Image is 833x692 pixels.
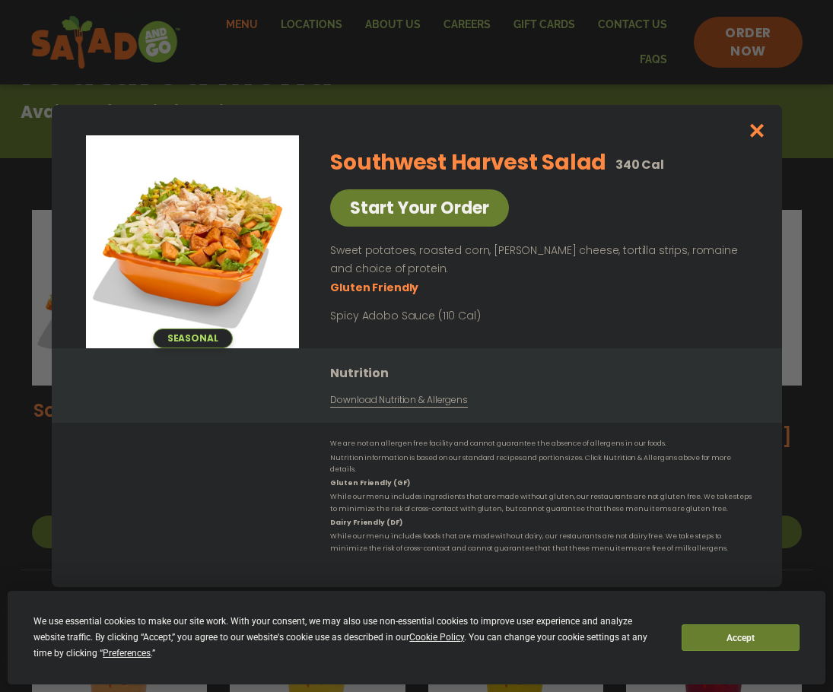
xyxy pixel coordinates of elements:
p: 340 Cal [615,155,663,174]
img: Featured product photo for Southwest Harvest Salad [86,135,299,348]
span: Seasonal [152,329,232,348]
button: Close modal [732,105,781,156]
h2: Southwest Harvest Salad [330,147,606,179]
div: Cookie Consent Prompt [8,591,825,684]
a: Start Your Order [330,189,509,227]
span: Preferences [103,648,151,659]
p: We are not an allergen free facility and cannot guarantee the absence of allergens in our foods. [330,438,752,449]
span: Cookie Policy [409,632,464,643]
p: Sweet potatoes, roasted corn, [PERSON_NAME] cheese, tortilla strips, romaine and choice of protein. [330,242,746,278]
div: We use essential cookies to make our site work. With your consent, we may also use non-essential ... [33,614,663,662]
p: Spicy Adobo Sauce (110 Cal) [330,308,612,324]
p: Nutrition information is based on our standard recipes and portion sizes. Click Nutrition & Aller... [330,452,752,476]
button: Accept [682,624,799,651]
a: Download Nutrition & Allergens [330,393,467,408]
p: While our menu includes ingredients that are made without gluten, our restaurants are not gluten ... [330,491,752,515]
p: While our menu includes foods that are made without dairy, our restaurants are not dairy free. We... [330,531,752,554]
strong: Dairy Friendly (DF) [330,518,402,527]
li: Gluten Friendly [330,280,421,296]
h3: Nutrition [330,363,759,383]
strong: Gluten Friendly (GF) [330,478,409,487]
